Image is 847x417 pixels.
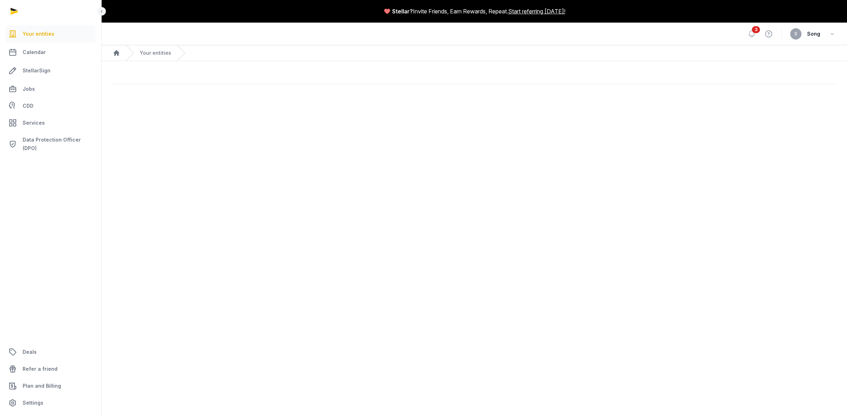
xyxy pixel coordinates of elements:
[794,32,797,36] span: S
[6,81,96,97] a: Jobs
[140,49,171,56] a: Your entities
[23,102,34,110] span: CDD
[807,30,820,38] span: Song
[6,99,96,113] a: CDD
[6,133,96,155] a: Data Protection Officer (DPO)
[6,25,96,42] a: Your entities
[6,361,96,377] a: Refer a friend
[6,62,96,79] a: StellarSign
[23,399,43,407] span: Settings
[790,28,801,40] button: S
[6,377,96,394] a: Plan and Billing
[23,30,54,38] span: Your entities
[6,344,96,361] a: Deals
[6,44,96,61] a: Calendar
[508,7,565,16] a: Start referring [DATE]!
[23,48,46,56] span: Calendar
[6,394,96,411] a: Settings
[23,119,45,127] span: Services
[23,348,37,356] span: Deals
[392,7,413,16] span: Stellar?
[23,382,61,390] span: Plan and Billing
[23,66,50,75] span: StellarSign
[6,114,96,131] a: Services
[23,85,35,93] span: Jobs
[23,365,58,373] span: Refer a friend
[102,45,847,61] nav: Breadcrumb
[752,26,760,33] span: 3
[23,136,93,153] span: Data Protection Officer (DPO)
